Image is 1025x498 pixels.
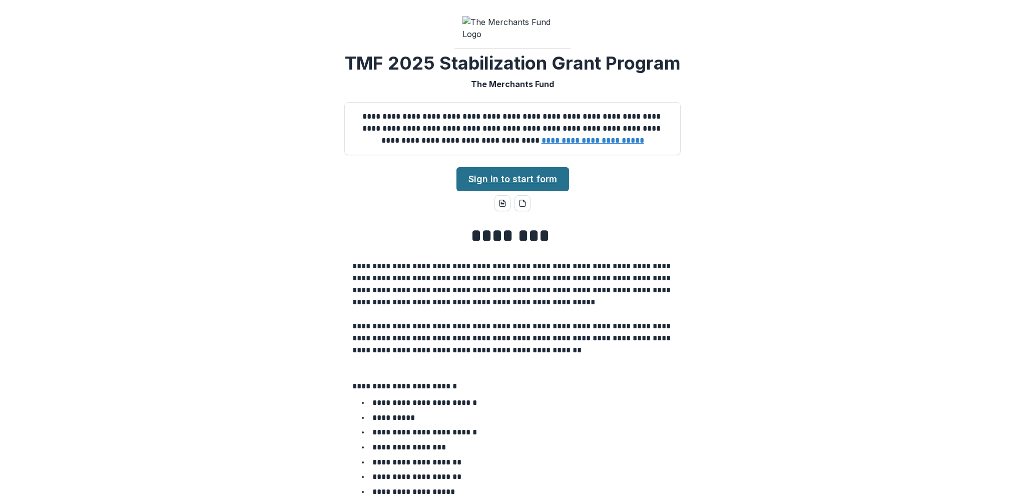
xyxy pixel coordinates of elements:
[494,195,510,211] button: word-download
[345,53,681,74] h2: TMF 2025 Stabilization Grant Program
[456,167,569,191] a: Sign in to start form
[462,16,563,40] img: The Merchants Fund Logo
[515,195,531,211] button: pdf-download
[471,78,554,90] p: The Merchants Fund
